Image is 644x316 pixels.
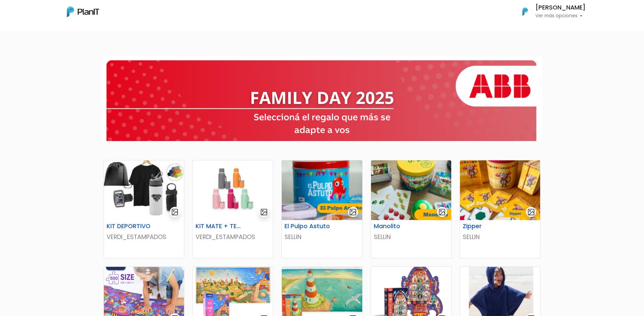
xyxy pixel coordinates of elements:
[280,223,336,230] h6: El Pulpo Astuto
[349,208,357,216] img: gallery-light
[460,160,540,220] img: thumb_Captura_de_pantalla_2025-07-29_105257.png
[370,223,425,230] h6: Manolito
[104,160,184,220] img: thumb_WhatsApp_Image_2025-05-26_at_09.52.07.jpeg
[171,208,179,216] img: gallery-light
[371,160,452,258] a: gallery-light Manolito SELLIN
[463,233,537,241] p: SELLIN
[104,160,184,258] a: gallery-light KIT DEPORTIVO VERDI_ESTAMPADOS
[191,223,247,230] h6: KIT MATE + TERMO
[459,223,514,230] h6: Zipper
[438,208,446,216] img: gallery-light
[518,4,533,19] img: PlanIt Logo
[284,233,359,241] p: SELLIN
[260,208,268,216] img: gallery-light
[193,160,273,220] img: thumb_2000___2000-Photoroom_-_2025-07-02T103351.963.jpg
[535,5,586,11] h6: [PERSON_NAME]
[67,6,99,17] img: PlanIt Logo
[371,160,451,220] img: thumb_Captura_de_pantalla_2025-07-29_104833.png
[535,14,586,18] p: Ver más opciones
[514,3,586,20] button: PlanIt Logo [PERSON_NAME] Ver más opciones
[107,233,181,241] p: VERDI_ESTAMPADOS
[281,160,362,258] a: gallery-light El Pulpo Astuto SELLIN
[192,160,273,258] a: gallery-light KIT MATE + TERMO VERDI_ESTAMPADOS
[282,160,362,220] img: thumb_Captura_de_pantalla_2025-07-29_101456.png
[527,208,535,216] img: gallery-light
[196,233,270,241] p: VERDI_ESTAMPADOS
[374,233,448,241] p: SELLIN
[103,223,158,230] h6: KIT DEPORTIVO
[460,160,540,258] a: gallery-light Zipper SELLIN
